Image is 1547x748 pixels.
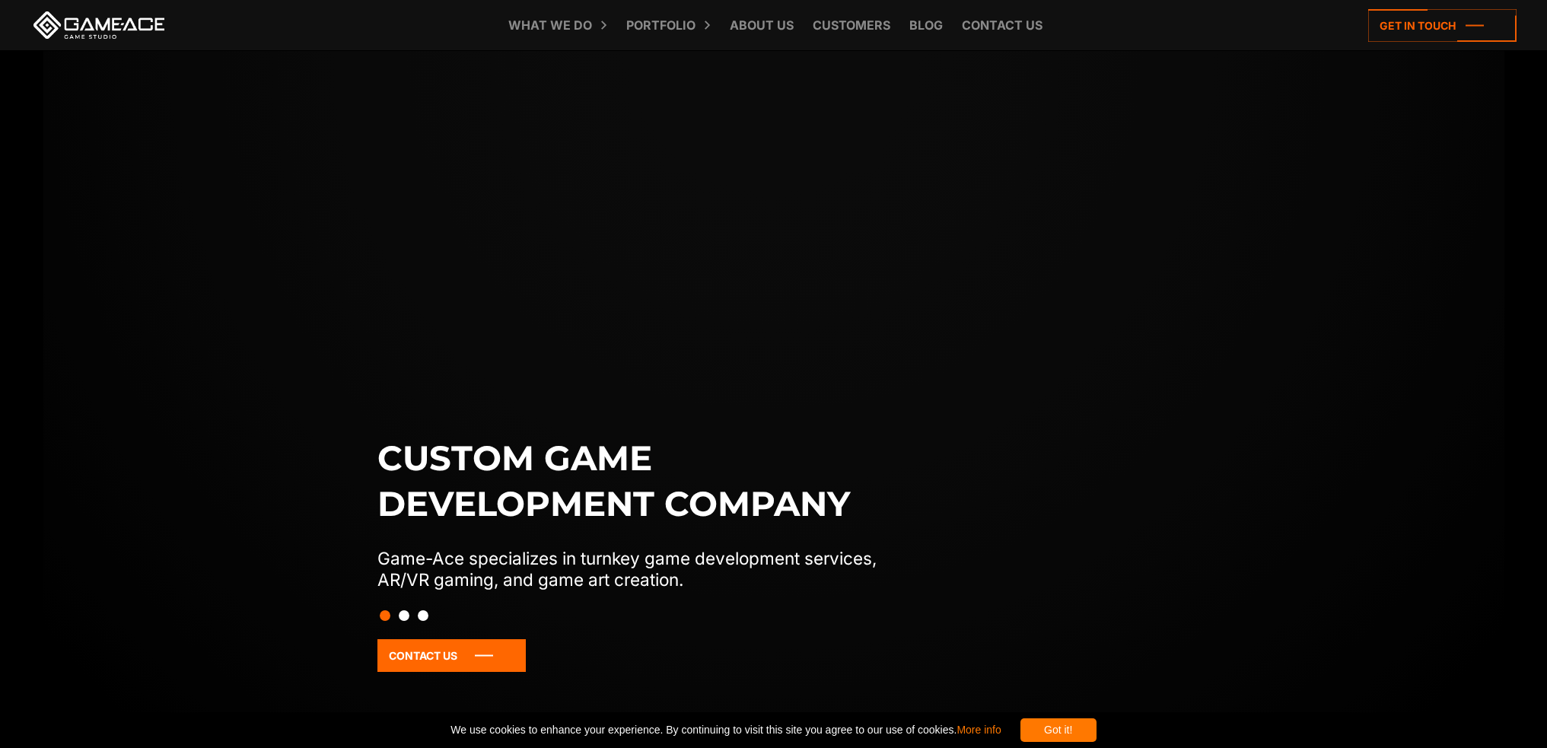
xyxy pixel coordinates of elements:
[380,603,390,629] button: Slide 1
[418,603,428,629] button: Slide 3
[450,718,1001,742] span: We use cookies to enhance your experience. By continuing to visit this site you agree to our use ...
[377,639,526,672] a: Contact Us
[1020,718,1097,742] div: Got it!
[377,548,909,590] p: Game-Ace specializes in turnkey game development services, AR/VR gaming, and game art creation.
[957,724,1001,736] a: More info
[399,603,409,629] button: Slide 2
[377,435,909,527] h1: Custom game development company
[1368,9,1517,42] a: Get in touch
